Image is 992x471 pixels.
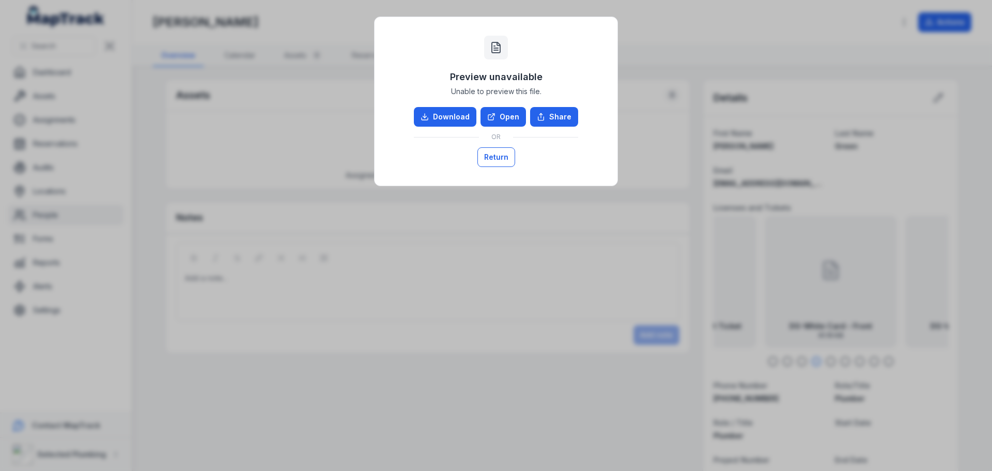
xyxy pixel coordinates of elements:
[530,107,578,127] button: Share
[414,127,578,147] div: OR
[477,147,515,167] button: Return
[450,70,542,84] h3: Preview unavailable
[414,107,476,127] a: Download
[481,107,526,127] a: Open
[451,86,541,97] span: Unable to preview this file.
